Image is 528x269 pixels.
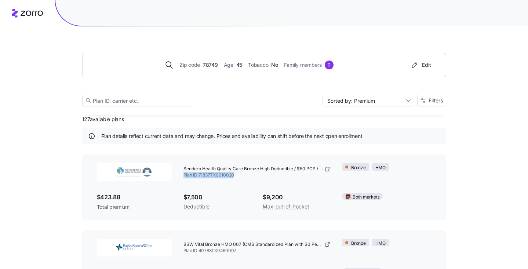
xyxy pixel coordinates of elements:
span: No [271,61,278,69]
span: Sendero Health Quality Care Bronze High Deductible / $50 PCP / $25 Generic Drugs / $100 Specialist [183,166,323,172]
div: 0 [325,61,334,69]
span: Zip code [179,61,200,69]
span: Plan ID: 40788TX0460007 [183,248,331,254]
span: Plan details reflect current data and may change. Prices and availability can shift before the ne... [101,132,363,140]
img: Baylor Scott & White [97,239,172,257]
div: Edit [410,61,431,69]
span: $7,500 [183,193,251,202]
span: $9,200 [263,193,330,202]
span: BSW Vital Bronze HMO 007 (CMS Standardized Plan with $0 Pediatric PCP copay) [183,241,323,248]
span: 127 available plans [82,116,124,123]
span: Age [224,61,233,69]
span: Plan ID: 71837TX0010020 [183,172,331,178]
span: HMO [375,240,386,247]
input: Sort by [323,95,414,106]
button: Filters [417,95,446,106]
span: Family members [284,61,322,69]
span: Max-out-of-Pocket [263,202,309,211]
span: $423.88 [97,193,172,202]
span: HMO [375,164,386,171]
span: Deductible [183,202,210,211]
span: Filters [429,98,443,103]
span: 45 [236,61,242,69]
span: Bronze [351,240,366,247]
span: Total premium [97,203,172,211]
span: Bronze [351,164,366,171]
span: Both markets [353,194,379,201]
span: Tobacco [248,61,268,69]
img: Sendero Health Plans [97,163,172,181]
input: Plan ID, carrier etc. [82,95,192,106]
span: 78749 [203,61,218,69]
button: Edit [407,59,434,71]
